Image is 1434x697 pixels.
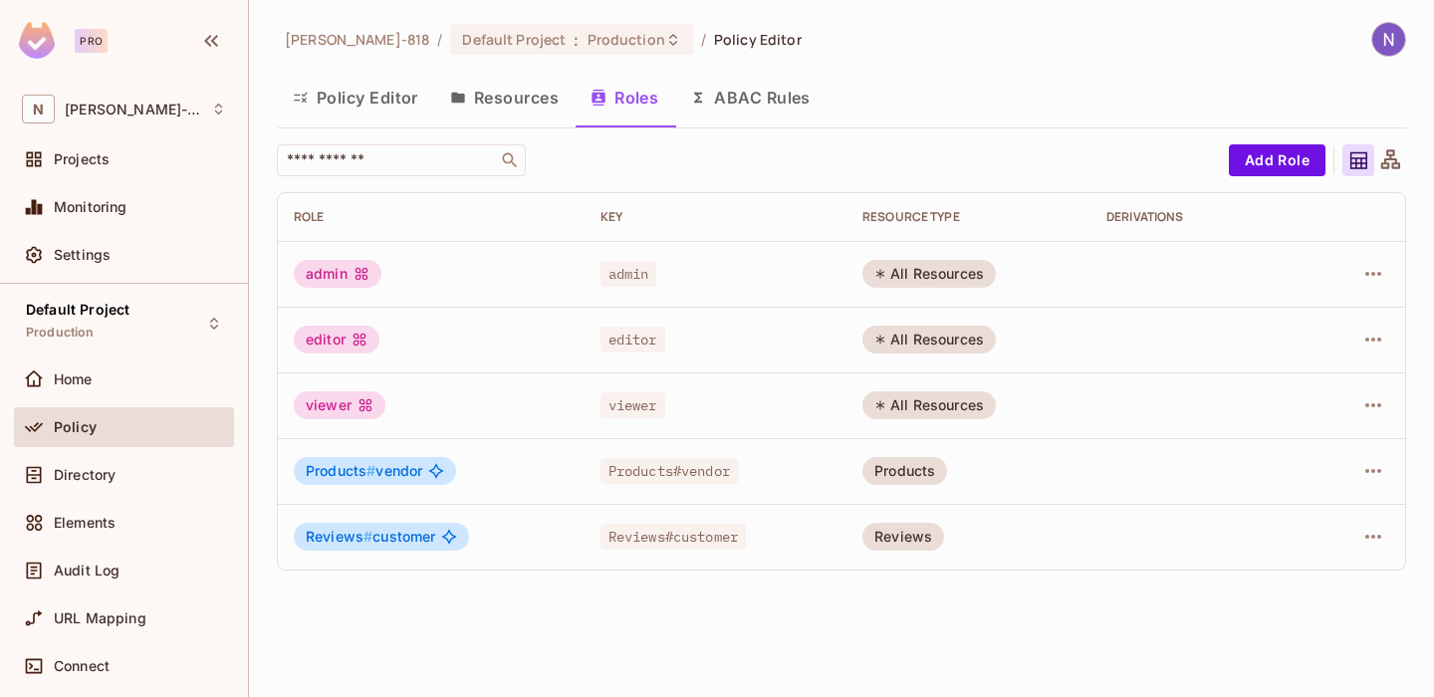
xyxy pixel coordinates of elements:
[54,563,119,579] span: Audit Log
[701,30,706,49] li: /
[54,610,146,626] span: URL Mapping
[54,658,110,674] span: Connect
[65,102,201,117] span: Workspace: Nantha-818
[54,199,127,215] span: Monitoring
[1372,23,1405,56] img: Nantha Kumar
[54,419,97,435] span: Policy
[862,523,944,551] div: Reviews
[600,209,831,225] div: Key
[434,73,575,122] button: Resources
[306,463,422,479] span: vendor
[54,515,116,531] span: Elements
[588,30,665,49] span: Production
[306,529,435,545] span: customer
[600,261,657,287] span: admin
[54,371,93,387] span: Home
[54,151,110,167] span: Projects
[1229,144,1325,176] button: Add Role
[862,457,947,485] div: Products
[674,73,827,122] button: ABAC Rules
[1106,209,1295,225] div: Derivations
[363,528,372,545] span: #
[75,29,108,53] div: Pro
[294,260,381,288] div: admin
[26,302,129,318] span: Default Project
[19,22,55,59] img: SReyMgAAAABJRU5ErkJggg==
[862,326,996,353] div: All Resources
[862,209,1075,225] div: RESOURCE TYPE
[294,209,569,225] div: Role
[366,462,375,479] span: #
[277,73,434,122] button: Policy Editor
[714,30,802,49] span: Policy Editor
[294,391,385,419] div: viewer
[306,528,372,545] span: Reviews
[600,524,746,550] span: Reviews#customer
[600,392,665,418] span: viewer
[462,30,566,49] span: Default Project
[22,95,55,123] span: N
[600,458,738,484] span: Products#vendor
[575,73,674,122] button: Roles
[600,327,665,352] span: editor
[306,462,375,479] span: Products
[54,247,111,263] span: Settings
[862,260,996,288] div: All Resources
[437,30,442,49] li: /
[573,32,580,48] span: :
[285,30,429,49] span: the active workspace
[54,467,116,483] span: Directory
[294,326,379,353] div: editor
[862,391,996,419] div: All Resources
[26,325,95,341] span: Production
